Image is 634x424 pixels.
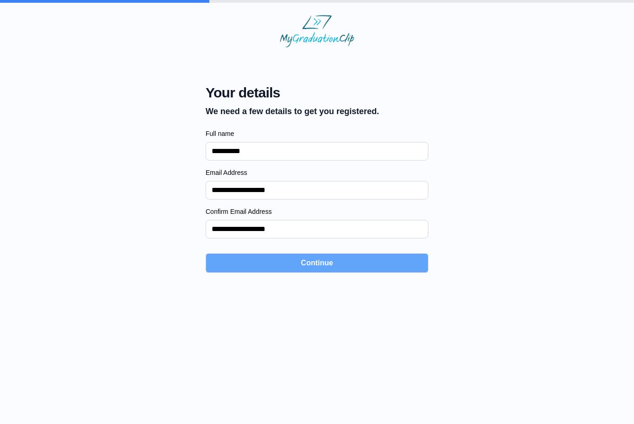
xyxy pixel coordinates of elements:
[206,168,428,177] label: Email Address
[206,84,379,101] span: Your details
[206,129,428,138] label: Full name
[280,15,354,47] img: MyGraduationClip
[206,207,428,216] label: Confirm Email Address
[206,105,379,118] p: We need a few details to get you registered.
[206,253,428,273] button: Continue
